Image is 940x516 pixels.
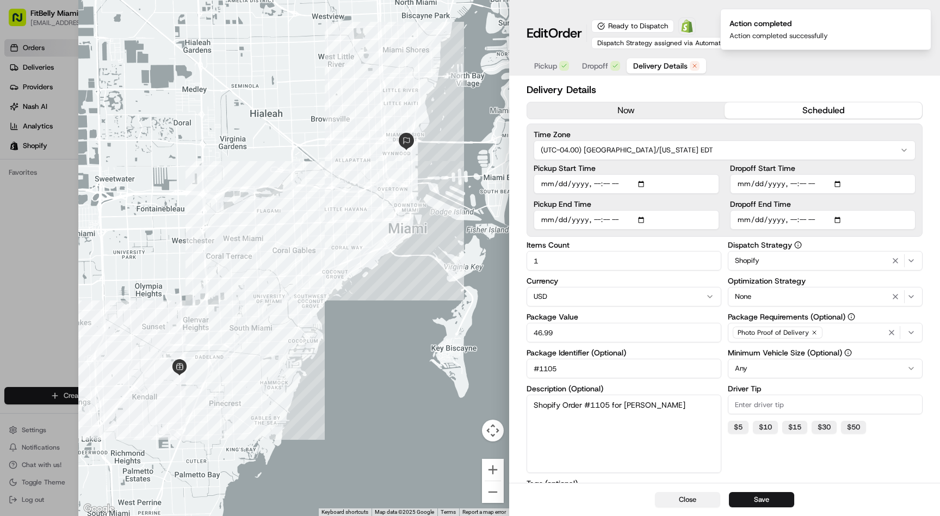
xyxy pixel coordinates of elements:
[527,82,923,97] h2: Delivery Details
[848,313,855,321] button: Package Requirements (Optional)
[728,385,923,392] label: Driver Tip
[11,11,33,33] img: Nash
[527,241,721,249] label: Items Count
[655,492,720,507] button: Close
[321,508,368,516] button: Keyboard shortcuts
[49,104,178,115] div: Start new chat
[794,241,802,249] button: Dispatch Strategy
[527,395,721,473] textarea: Shopify Order #1105 for [PERSON_NAME]
[534,60,557,71] span: Pickup
[728,313,923,321] label: Package Requirements (Optional)
[92,244,101,253] div: 💻
[728,287,923,306] button: None
[150,198,154,207] span: •
[527,313,721,321] label: Package Value
[738,328,809,337] span: Photo Proof of Delivery
[156,198,178,207] span: [DATE]
[11,142,73,150] div: Past conversations
[482,459,504,481] button: Zoom in
[753,421,778,434] button: $10
[591,37,746,49] button: Dispatch Strategy assigned via Automation
[728,323,923,342] button: Photo Proof of Delivery
[88,239,179,259] a: 💻API Documentation
[729,18,828,29] div: Action completed
[527,102,725,119] button: now
[11,188,28,205] img: Jesus Salinas
[678,17,696,35] a: Shopify
[782,421,807,434] button: $15
[728,277,923,285] label: Optimization Strategy
[735,256,759,266] span: Shopify
[28,70,180,82] input: Clear
[108,270,132,278] span: Pylon
[22,243,83,254] span: Knowledge Base
[103,243,175,254] span: API Documentation
[591,20,674,33] div: Ready to Dispatch
[633,60,688,71] span: Delivery Details
[11,44,198,61] p: Welcome 👋
[728,349,923,357] label: Minimum Vehicle Size (Optional)
[730,164,916,172] label: Dropoff Start Time
[11,104,30,124] img: 1736555255976-a54dd68f-1ca7-489b-9aae-adbdc363a1c4
[156,169,178,177] span: [DATE]
[169,139,198,152] button: See all
[185,107,198,120] button: Start new chat
[375,509,434,515] span: Map data ©2025 Google
[728,251,923,271] button: Shopify
[735,292,751,302] span: None
[527,323,721,342] input: Enter package value
[812,421,837,434] button: $30
[527,24,582,42] h1: Edit
[534,200,719,208] label: Pickup End Time
[681,20,694,33] img: Shopify
[34,198,148,207] span: [DEMOGRAPHIC_DATA][PERSON_NAME]
[462,509,506,515] a: Report a map error
[844,349,852,357] button: Minimum Vehicle Size (Optional)
[11,244,20,253] div: 📗
[534,164,719,172] label: Pickup Start Time
[81,502,117,516] img: Google
[81,502,117,516] a: Open this area in Google Maps (opens a new window)
[730,200,916,208] label: Dropoff End Time
[7,239,88,259] a: 📗Knowledge Base
[841,421,866,434] button: $50
[725,102,922,119] button: scheduled
[728,241,923,249] label: Dispatch Strategy
[729,31,828,41] div: Action completed successfully
[441,509,456,515] a: Terms (opens in new tab)
[34,169,148,177] span: [DEMOGRAPHIC_DATA][PERSON_NAME]
[534,131,916,138] label: Time Zone
[77,269,132,278] a: Powered byPylon
[728,421,749,434] button: $5
[150,169,154,177] span: •
[548,24,582,42] span: Order
[527,251,721,271] input: Enter items count
[482,481,504,503] button: Zoom out
[582,60,608,71] span: Dropoff
[527,385,721,392] label: Description (Optional)
[23,104,42,124] img: 4920774857489_3d7f54699973ba98c624_72.jpg
[527,480,721,487] label: Tags (optional)
[728,395,923,414] input: Enter driver tip
[597,39,730,47] span: Dispatch Strategy assigned via Automation
[527,349,721,357] label: Package Identifier (Optional)
[729,492,794,507] button: Save
[527,359,721,378] input: Enter package identifier
[11,158,28,176] img: Jesus Salinas
[482,420,504,441] button: Map camera controls
[527,277,721,285] label: Currency
[49,115,150,124] div: We're available if you need us!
